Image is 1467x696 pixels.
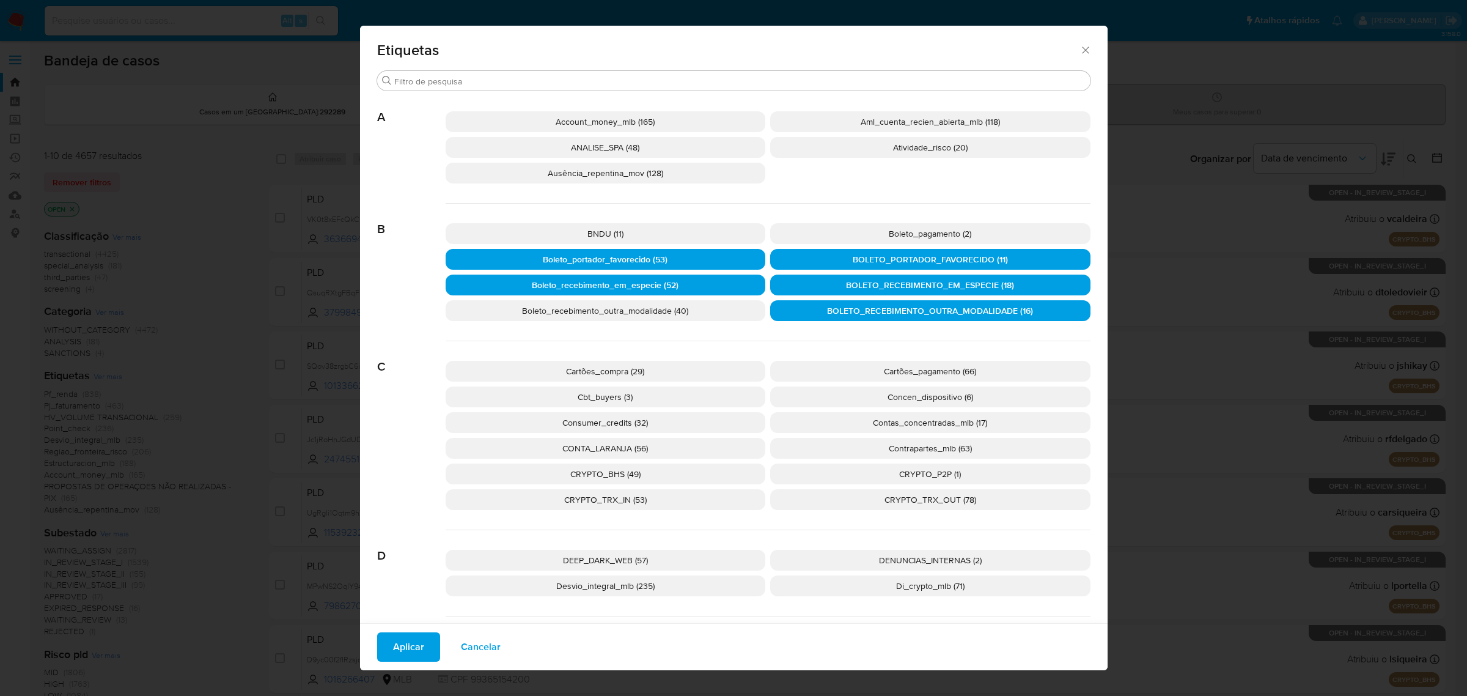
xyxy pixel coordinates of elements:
span: DEEP_DARK_WEB (57) [563,554,648,566]
span: BOLETO_RECEBIMENTO_OUTRA_MODALIDADE (16) [827,305,1033,317]
span: Cartões_compra (29) [566,365,644,377]
div: BOLETO_PORTADOR_FAVORECIDO (11) [770,249,1090,270]
span: CONTA_LARANJA (56) [562,442,648,454]
div: Ausência_repentina_mov (128) [446,163,766,183]
div: Aml_cuenta_recien_abierta_mlb (118) [770,111,1090,132]
div: Atividade_risco (20) [770,137,1090,158]
button: Fechar [1079,44,1090,55]
span: Cancelar [461,634,501,661]
span: Cartões_pagamento (66) [884,365,976,377]
button: Aplicar [377,632,440,662]
span: Di_crypto_mlb (71) [896,580,965,592]
span: Boleto_recebimento_outra_modalidade (40) [522,305,688,317]
div: CRYPTO_TRX_IN (53) [446,489,766,510]
span: CRYPTO_BHS (49) [570,468,641,480]
button: Cancelar [445,632,517,662]
span: Desvio_integral_mlb (235) [556,580,655,592]
div: Contas_concentradas_mlb (17) [770,412,1090,433]
span: B [377,204,446,237]
div: Contrapartes_mlb (63) [770,438,1090,459]
div: BNDU (11) [446,223,766,244]
div: CRYPTO_BHS (49) [446,464,766,484]
div: CONTA_LARANJA (56) [446,438,766,459]
button: Procurar [382,76,392,86]
span: A [377,92,446,125]
div: ANALISE_SPA (48) [446,137,766,158]
span: D [377,530,446,563]
span: Contrapartes_mlb (63) [889,442,972,454]
span: CRYPTO_P2P (1) [899,468,961,480]
div: Cartões_compra (29) [446,361,766,382]
span: CRYPTO_TRX_IN (53) [564,494,647,506]
span: BNDU (11) [587,228,623,240]
span: Ausência_repentina_mov (128) [548,167,663,179]
span: ANALISE_SPA (48) [571,141,639,154]
span: Contas_concentradas_mlb (17) [873,416,987,429]
input: Filtro de pesquisa [394,76,1086,87]
div: DENUNCIAS_INTERNAS (2) [770,550,1090,571]
div: CRYPTO_P2P (1) [770,464,1090,484]
div: Account_money_mlb (165) [446,111,766,132]
span: E [377,616,446,650]
span: Boleto_recebimento_em_especie (52) [532,279,678,291]
div: Desvio_integral_mlb (235) [446,576,766,596]
div: Boleto_recebimento_outra_modalidade (40) [446,300,766,321]
div: BOLETO_RECEBIMENTO_EM_ESPECIE (18) [770,275,1090,295]
div: Cartões_pagamento (66) [770,361,1090,382]
span: Boleto_portador_favorecido (53) [543,253,667,265]
span: Aplicar [393,634,424,661]
div: BOLETO_RECEBIMENTO_OUTRA_MODALIDADE (16) [770,300,1090,321]
span: Aml_cuenta_recien_abierta_mlb (118) [861,116,1000,128]
span: CRYPTO_TRX_OUT (78) [884,494,976,506]
span: Atividade_risco (20) [893,141,968,154]
span: Cbt_buyers (3) [578,391,633,403]
span: Account_money_mlb (165) [556,116,655,128]
span: BOLETO_RECEBIMENTO_EM_ESPECIE (18) [846,279,1014,291]
div: Boleto_recebimento_em_especie (52) [446,275,766,295]
span: Boleto_pagamento (2) [889,228,971,240]
div: CRYPTO_TRX_OUT (78) [770,489,1090,510]
div: Consumer_credits (32) [446,412,766,433]
span: Concen_dispositivo (6) [888,391,973,403]
div: Cbt_buyers (3) [446,387,766,407]
span: DENUNCIAS_INTERNAS (2) [879,554,982,566]
span: Etiquetas [377,43,1080,57]
div: Boleto_pagamento (2) [770,223,1090,244]
div: DEEP_DARK_WEB (57) [446,550,766,571]
div: Di_crypto_mlb (71) [770,576,1090,596]
div: Concen_dispositivo (6) [770,387,1090,407]
span: Consumer_credits (32) [562,416,648,429]
span: BOLETO_PORTADOR_FAVORECIDO (11) [853,253,1008,265]
span: C [377,341,446,374]
div: Boleto_portador_favorecido (53) [446,249,766,270]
